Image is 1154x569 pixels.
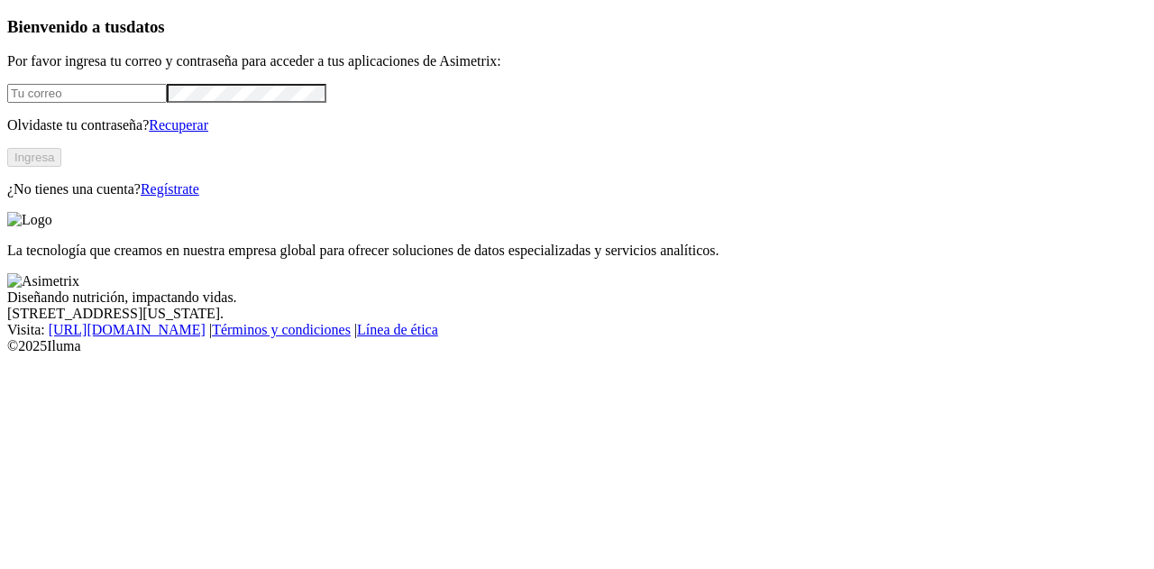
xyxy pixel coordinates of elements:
[7,148,61,167] button: Ingresa
[7,243,1147,259] p: La tecnología que creamos en nuestra empresa global para ofrecer soluciones de datos especializad...
[7,17,1147,37] h3: Bienvenido a tus
[49,322,206,337] a: [URL][DOMAIN_NAME]
[7,306,1147,322] div: [STREET_ADDRESS][US_STATE].
[7,322,1147,338] div: Visita : | |
[141,181,199,197] a: Regístrate
[7,53,1147,69] p: Por favor ingresa tu correo y contraseña para acceder a tus aplicaciones de Asimetrix:
[7,212,52,228] img: Logo
[7,84,167,103] input: Tu correo
[7,338,1147,354] div: © 2025 Iluma
[126,17,165,36] span: datos
[212,322,351,337] a: Términos y condiciones
[357,322,438,337] a: Línea de ética
[7,273,79,289] img: Asimetrix
[7,117,1147,133] p: Olvidaste tu contraseña?
[7,181,1147,197] p: ¿No tienes una cuenta?
[149,117,208,133] a: Recuperar
[7,289,1147,306] div: Diseñando nutrición, impactando vidas.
